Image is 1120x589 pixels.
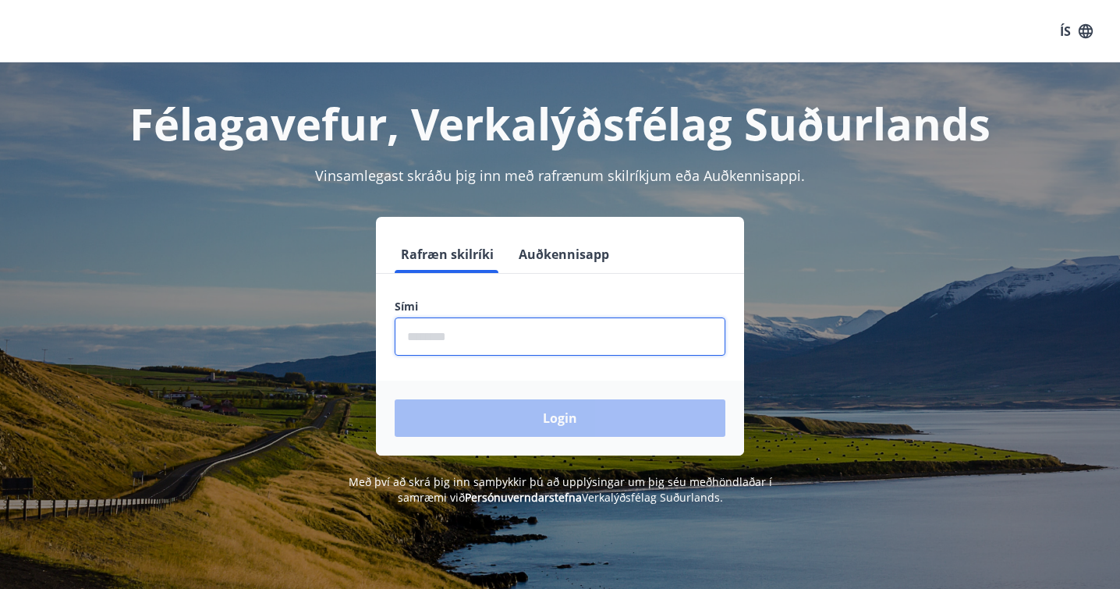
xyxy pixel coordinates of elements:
span: Með því að skrá þig inn samþykkir þú að upplýsingar um þig séu meðhöndlaðar í samræmi við Verkalý... [349,474,772,505]
button: Auðkennisapp [512,236,615,273]
a: Persónuverndarstefna [465,490,582,505]
label: Sími [395,299,725,314]
h1: Félagavefur, Verkalýðsfélag Suðurlands [19,94,1101,153]
span: Vinsamlegast skráðu þig inn með rafrænum skilríkjum eða Auðkennisappi. [315,166,805,185]
button: ÍS [1051,17,1101,45]
button: Rafræn skilríki [395,236,500,273]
